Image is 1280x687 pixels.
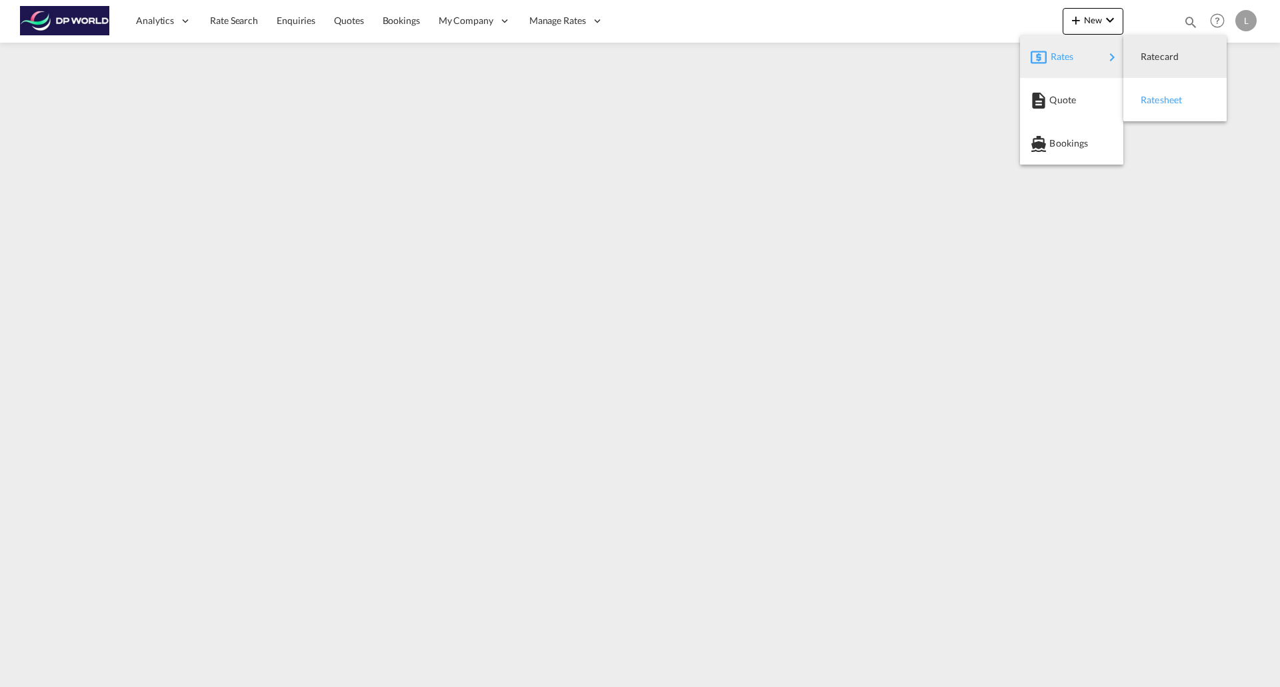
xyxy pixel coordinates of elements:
[1049,130,1064,157] span: Bookings
[1051,43,1067,70] span: Rates
[1134,40,1216,73] div: Ratecard
[1134,83,1216,117] div: Ratesheet
[1031,127,1113,160] div: Bookings
[1141,43,1155,70] span: Ratecard
[1141,87,1155,113] span: Ratesheet
[1104,49,1120,65] md-icon: icon-chevron-right
[1020,78,1123,121] button: Quote
[1020,121,1123,165] button: Bookings
[1031,83,1113,117] div: Quote
[1049,87,1064,113] span: Quote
